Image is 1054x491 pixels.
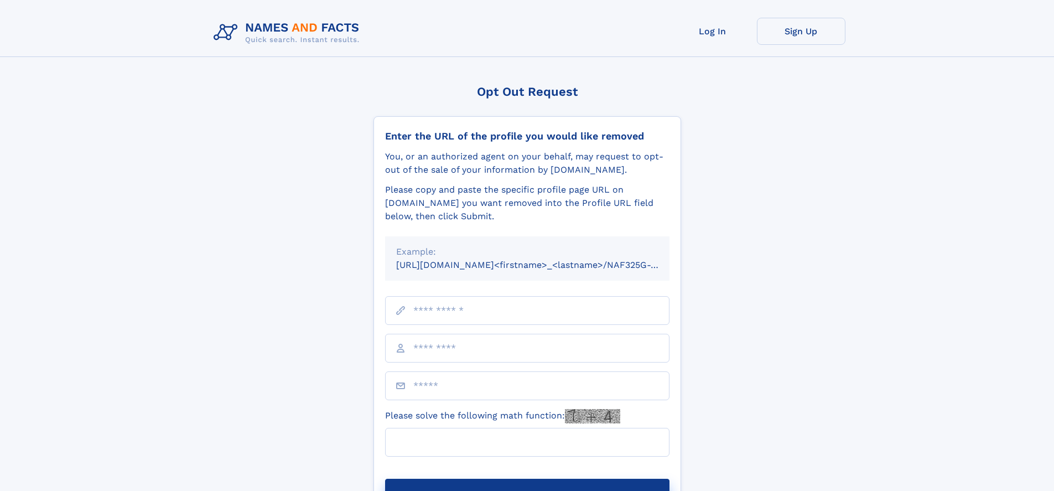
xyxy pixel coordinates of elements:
[396,245,658,259] div: Example:
[385,183,669,223] div: Please copy and paste the specific profile page URL on [DOMAIN_NAME] you want removed into the Pr...
[385,130,669,142] div: Enter the URL of the profile you would like removed
[209,18,368,48] img: Logo Names and Facts
[373,85,681,99] div: Opt Out Request
[757,18,845,45] a: Sign Up
[668,18,757,45] a: Log In
[385,409,620,423] label: Please solve the following math function:
[396,260,690,270] small: [URL][DOMAIN_NAME]<firstname>_<lastname>/NAF325G-xxxxxxxx
[385,150,669,177] div: You, or an authorized agent on your behalf, may request to opt-out of the sale of your informatio...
